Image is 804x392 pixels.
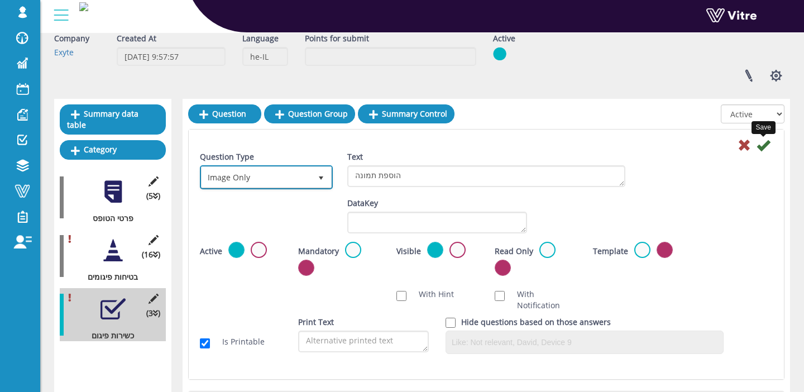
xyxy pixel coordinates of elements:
label: Print Text [298,317,334,328]
div: כשירות פיגום [60,330,157,341]
label: Created At [117,33,156,44]
label: Visible [396,246,421,257]
a: Question [188,104,261,123]
span: (16 ) [142,249,160,260]
span: select [311,167,331,187]
label: With Notification [506,289,576,311]
label: Template [593,246,628,257]
input: Like: Not relevant, David, Device 9 [449,334,720,351]
a: Question Group [264,104,355,123]
div: Save [752,121,776,134]
input: Is Printable [200,338,210,348]
input: Hide question based on answer [446,318,456,328]
label: Is Printable [211,336,265,347]
label: Company [54,33,89,44]
a: Summary data table [60,104,166,135]
span: (5 ) [146,190,160,202]
input: With Hint [396,291,406,301]
a: Summary Control [358,104,454,123]
input: With Notification [495,291,505,301]
label: Read Only [495,246,533,257]
label: Active [493,33,515,44]
label: Question Type [200,151,254,162]
label: DataKey [347,198,378,209]
label: Language [242,33,279,44]
label: Text [347,151,363,162]
label: Mandatory [298,246,339,257]
div: בטיחות פיגומים [60,271,157,283]
img: yes [493,47,506,61]
a: Exyte [54,47,74,58]
img: 0e541da2-4db4-4234-aa97-40b6c30eeed2.png [79,2,88,11]
label: With Hint [408,289,454,300]
a: Category [60,140,166,159]
label: Points for submit [305,33,369,44]
span: (3 ) [146,308,160,319]
label: Hide questions based on those answers [461,317,611,328]
span: Image Only [202,167,311,187]
label: Active [200,246,222,257]
div: פרטי הטופס [60,213,157,224]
